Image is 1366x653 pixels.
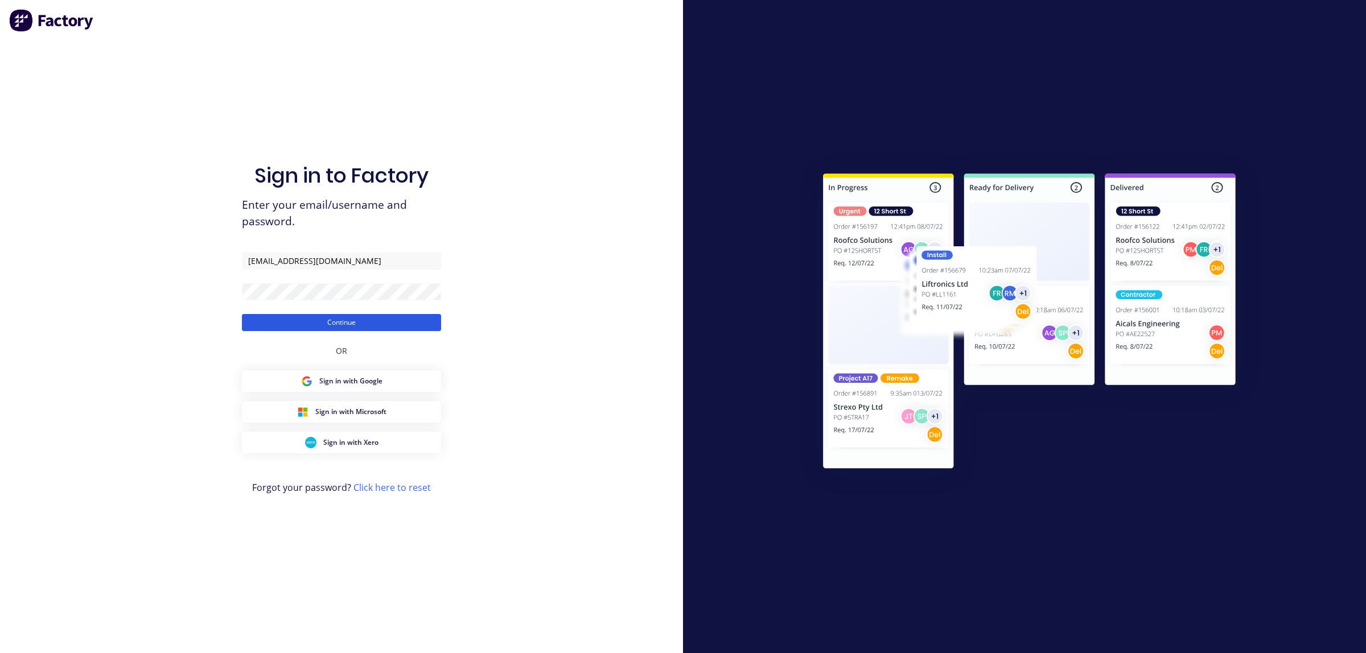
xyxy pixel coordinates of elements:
[252,481,431,494] span: Forgot your password?
[336,331,347,370] div: OR
[254,163,429,188] h1: Sign in to Factory
[242,253,441,270] input: Email/Username
[9,9,94,32] img: Factory
[242,197,441,230] span: Enter your email/username and password.
[798,151,1261,495] img: Sign in
[319,376,382,386] span: Sign in with Google
[242,314,441,331] button: Continue
[301,375,312,387] img: Google Sign in
[353,481,431,494] a: Click here to reset
[323,437,378,448] span: Sign in with Xero
[242,432,441,453] button: Xero Sign inSign in with Xero
[305,437,316,448] img: Xero Sign in
[315,407,386,417] span: Sign in with Microsoft
[242,370,441,392] button: Google Sign inSign in with Google
[242,401,441,423] button: Microsoft Sign inSign in with Microsoft
[297,406,308,418] img: Microsoft Sign in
